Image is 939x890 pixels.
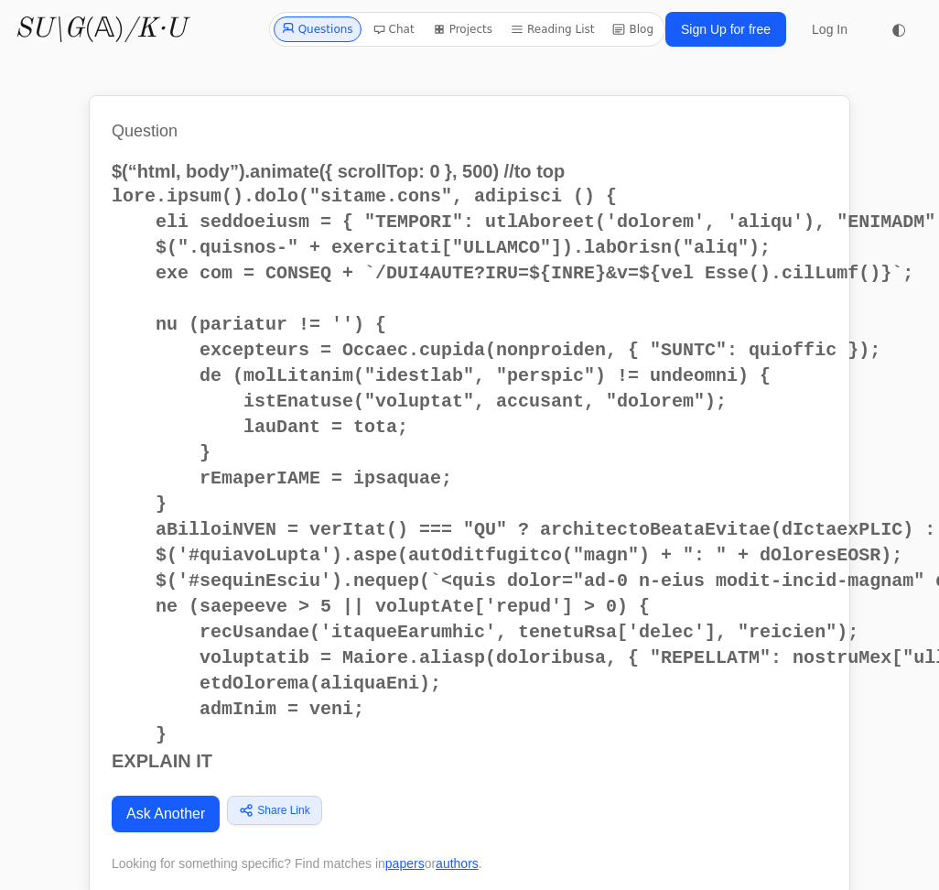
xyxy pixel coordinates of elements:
[503,16,602,42] a: Reading List
[257,802,309,819] span: Share Link
[605,16,661,42] a: Blog
[274,16,362,42] a: Questions
[426,16,500,42] a: Projects
[891,21,906,38] span: ◐
[112,854,827,873] div: Looking for something specific? Find matches in or .
[665,12,786,47] a: Sign Up for free
[112,118,827,144] h1: Question
[124,16,186,43] i: /K·U
[880,11,917,48] button: ◐
[112,158,827,184] p: $(“html, body”).animate({ scrollTop: 0 }, 500) //to top
[112,748,827,774] p: EXPLAIN IT
[801,13,858,46] a: Log In
[436,856,479,871] a: authors
[15,13,186,46] a: SU\G(𝔸)/K·U
[385,856,425,871] a: papers
[112,796,220,832] a: Ask Another
[365,16,422,42] a: Chat
[15,16,84,43] i: SU\G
